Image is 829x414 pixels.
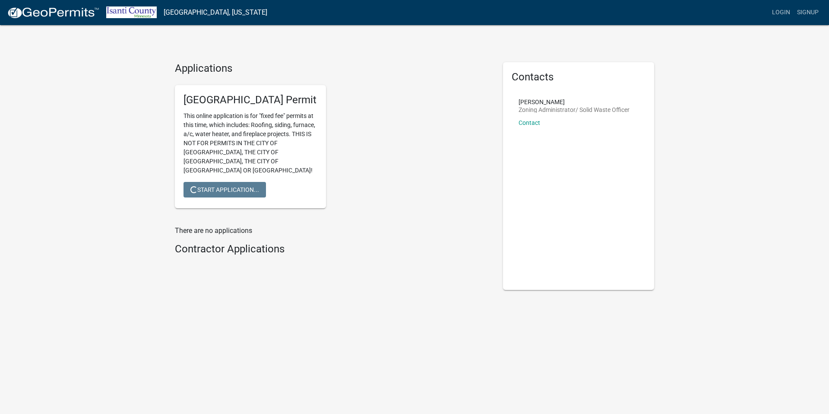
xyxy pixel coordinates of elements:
[519,99,630,105] p: [PERSON_NAME]
[519,119,540,126] a: Contact
[190,186,259,193] span: Start Application...
[106,6,157,18] img: Isanti County, Minnesota
[175,62,490,75] h4: Applications
[769,4,794,21] a: Login
[512,71,645,83] h5: Contacts
[164,5,267,20] a: [GEOGRAPHIC_DATA], [US_STATE]
[184,94,317,106] h5: [GEOGRAPHIC_DATA] Permit
[175,243,490,259] wm-workflow-list-section: Contractor Applications
[184,182,266,197] button: Start Application...
[175,226,490,236] p: There are no applications
[519,107,630,113] p: Zoning Administrator/ Solid Waste Officer
[175,62,490,215] wm-workflow-list-section: Applications
[794,4,822,21] a: Signup
[184,111,317,175] p: This online application is for "fixed fee" permits at this time, which includes: Roofing, siding,...
[175,243,490,255] h4: Contractor Applications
